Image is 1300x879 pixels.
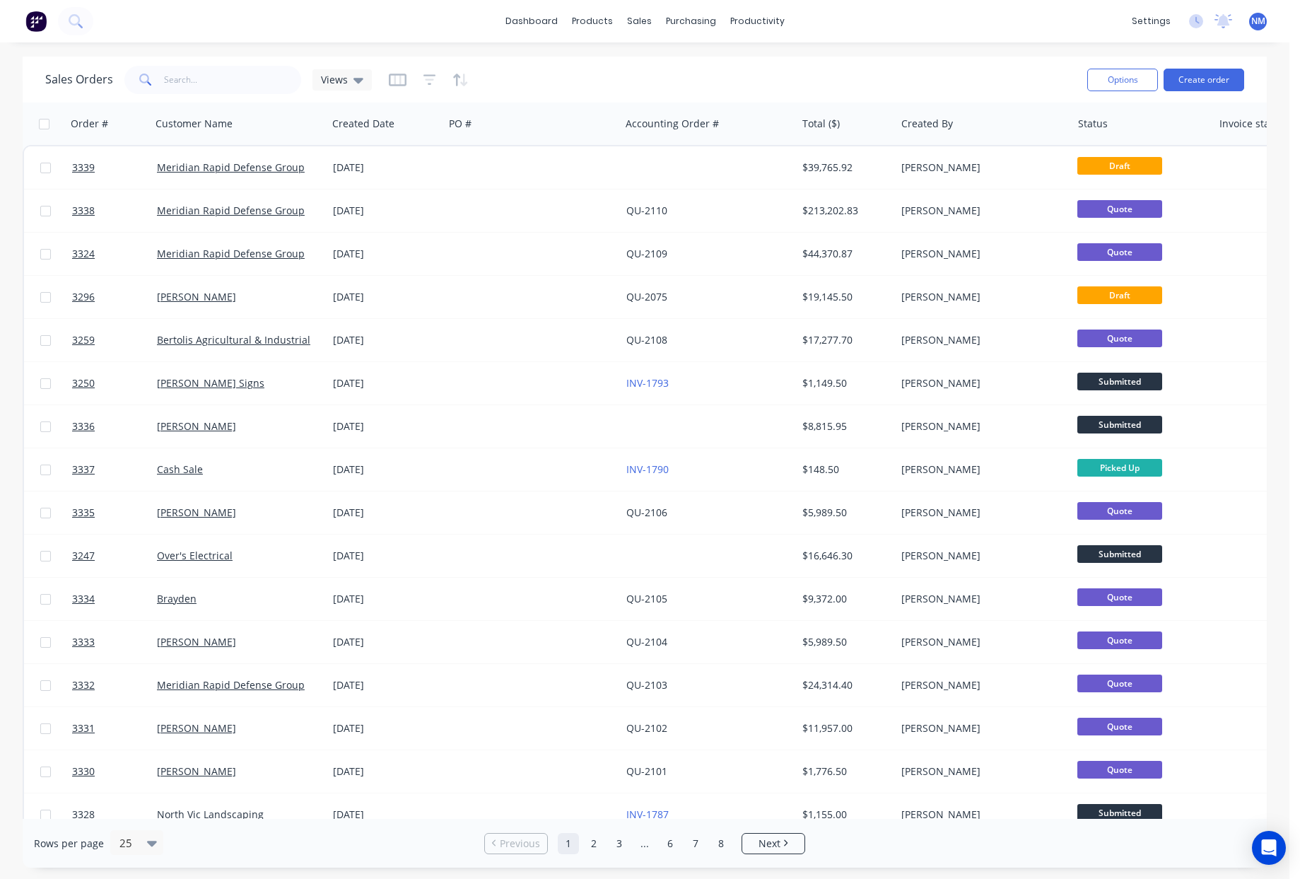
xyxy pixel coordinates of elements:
span: Quote [1077,502,1162,520]
div: $5,989.50 [802,506,886,520]
span: 3331 [72,721,95,735]
div: settings [1125,11,1178,32]
a: QU-2101 [626,764,667,778]
span: 3332 [72,678,95,692]
div: [DATE] [333,549,438,563]
span: Draft [1077,157,1162,175]
div: $11,957.00 [802,721,886,735]
a: Jump forward [634,833,655,854]
span: 3337 [72,462,95,477]
div: products [565,11,620,32]
div: Created Date [332,117,394,131]
a: Brayden [157,592,197,605]
div: Total ($) [802,117,840,131]
a: Previous page [485,837,547,851]
span: Quote [1077,243,1162,261]
div: [DATE] [333,376,438,390]
div: sales [620,11,659,32]
div: [DATE] [333,764,438,779]
div: [PERSON_NAME] [901,549,1058,563]
a: [PERSON_NAME] [157,721,236,735]
div: purchasing [659,11,723,32]
div: $19,145.50 [802,290,886,304]
a: QU-2102 [626,721,667,735]
span: 3324 [72,247,95,261]
a: 3247 [72,535,157,577]
div: $9,372.00 [802,592,886,606]
a: 3296 [72,276,157,318]
a: Page 8 [710,833,732,854]
a: [PERSON_NAME] [157,419,236,433]
span: NM [1251,15,1265,28]
span: 3335 [72,506,95,520]
span: 3296 [72,290,95,304]
span: 3330 [72,764,95,779]
span: Quote [1077,200,1162,218]
div: [PERSON_NAME] [901,247,1058,261]
div: $148.50 [802,462,886,477]
div: [PERSON_NAME] [901,161,1058,175]
div: [DATE] [333,247,438,261]
div: $24,314.40 [802,678,886,692]
span: Draft [1077,286,1162,304]
div: [PERSON_NAME] [901,721,1058,735]
span: Views [321,72,348,87]
button: Create order [1164,69,1244,91]
span: 3339 [72,161,95,175]
div: [DATE] [333,808,438,822]
div: [DATE] [333,635,438,649]
a: Meridian Rapid Defense Group [157,204,305,217]
div: [DATE] [333,592,438,606]
div: [PERSON_NAME] [901,204,1058,218]
div: [DATE] [333,721,438,735]
div: [DATE] [333,204,438,218]
a: 3330 [72,750,157,793]
span: 3338 [72,204,95,218]
a: 3333 [72,621,157,663]
span: Submitted [1077,804,1162,822]
a: 3331 [72,707,157,750]
div: [PERSON_NAME] [901,678,1058,692]
a: Meridian Rapid Defense Group [157,161,305,174]
a: 3332 [72,664,157,706]
div: [DATE] [333,462,438,477]
div: [DATE] [333,290,438,304]
span: Submitted [1077,416,1162,433]
a: 3339 [72,146,157,189]
div: $213,202.83 [802,204,886,218]
a: Page 1 is your current page [558,833,579,854]
a: Meridian Rapid Defense Group [157,678,305,692]
a: 3259 [72,319,157,361]
div: [PERSON_NAME] [901,808,1058,822]
a: [PERSON_NAME] [157,635,236,648]
div: [DATE] [333,161,438,175]
div: [PERSON_NAME] [901,462,1058,477]
div: $5,989.50 [802,635,886,649]
div: PO # [449,117,472,131]
div: [DATE] [333,678,438,692]
span: 3334 [72,592,95,606]
div: productivity [723,11,792,32]
a: INV-1793 [626,376,669,390]
div: $39,765.92 [802,161,886,175]
div: [PERSON_NAME] [901,764,1058,779]
div: Order # [71,117,108,131]
span: 3247 [72,549,95,563]
button: Options [1087,69,1158,91]
span: 3328 [72,808,95,822]
a: Page 7 [685,833,706,854]
img: Factory [25,11,47,32]
span: Quote [1077,718,1162,735]
div: Invoice status [1219,117,1284,131]
a: INV-1790 [626,462,669,476]
a: 3337 [72,448,157,491]
a: [PERSON_NAME] Signs [157,376,264,390]
a: QU-2104 [626,635,667,648]
div: [PERSON_NAME] [901,290,1058,304]
span: Previous [500,837,540,851]
ul: Pagination [479,833,811,854]
a: North Vic Landscaping [157,808,264,821]
div: $44,370.87 [802,247,886,261]
a: QU-2075 [626,290,667,303]
div: Created By [901,117,953,131]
